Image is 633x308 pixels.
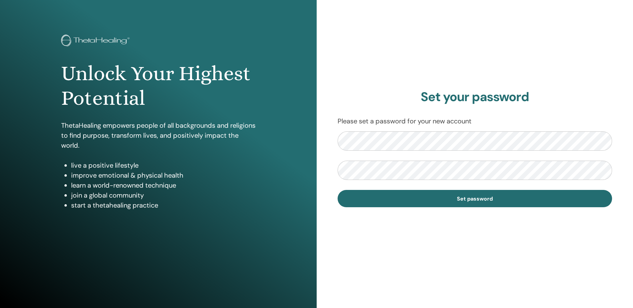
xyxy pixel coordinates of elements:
[338,89,612,105] h2: Set your password
[61,61,256,111] h1: Unlock Your Highest Potential
[71,190,256,200] li: join a global community
[71,160,256,170] li: live a positive lifestyle
[457,195,493,202] span: Set password
[61,120,256,150] p: ThetaHealing empowers people of all backgrounds and religions to find purpose, transform lives, a...
[71,180,256,190] li: learn a world-renowned technique
[71,200,256,210] li: start a thetahealing practice
[338,190,612,207] button: Set password
[338,116,612,126] p: Please set a password for your new account
[71,170,256,180] li: improve emotional & physical health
